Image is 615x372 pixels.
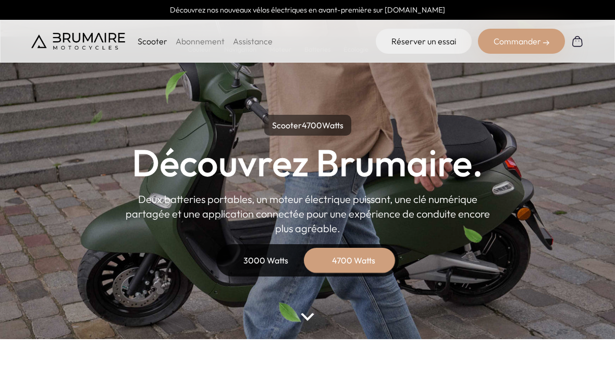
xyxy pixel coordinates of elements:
h1: Découvrez Brumaire. [132,144,483,182]
img: Brumaire Motocycles [31,33,125,50]
div: Commander [478,29,565,54]
img: arrow-bottom.png [301,313,314,321]
div: 3000 Watts [224,248,308,273]
span: 4700 [302,120,322,130]
img: Panier [571,35,584,47]
a: Abonnement [176,36,225,46]
p: Deux batteries portables, un moteur électrique puissant, une clé numérique partagée et une applic... [125,192,490,236]
a: Réserver un essai [376,29,472,54]
div: 4700 Watts [312,248,395,273]
a: Assistance [233,36,273,46]
img: right-arrow-2.png [543,40,549,46]
p: Scooter [138,35,167,47]
p: Scooter Watts [264,115,351,136]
